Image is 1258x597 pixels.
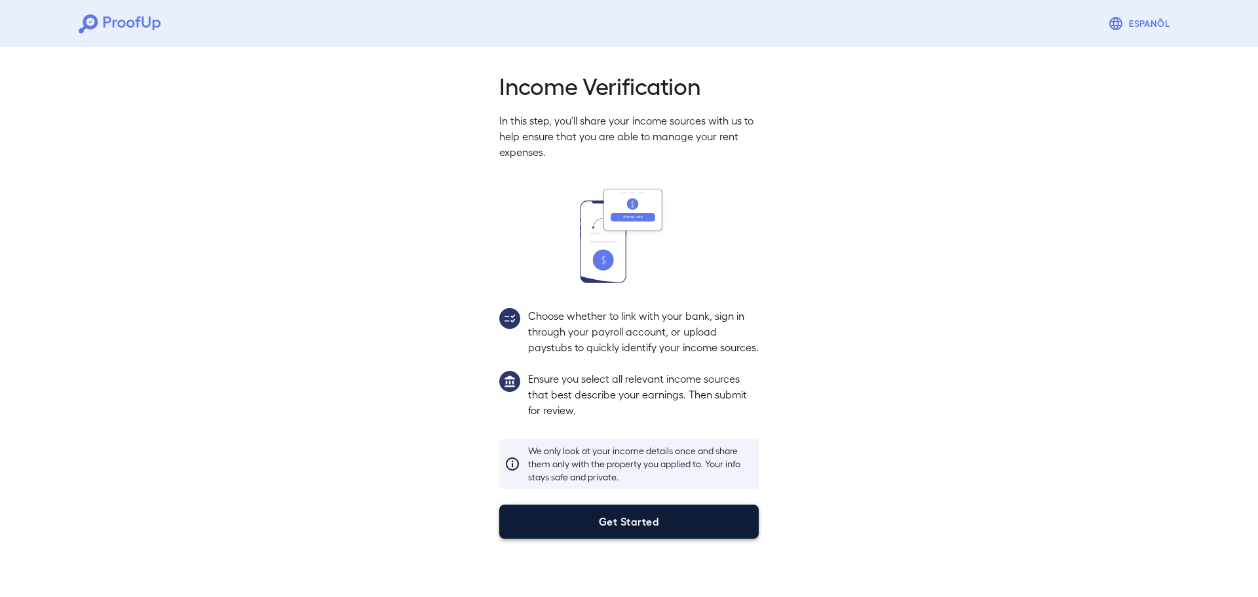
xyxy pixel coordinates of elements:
[499,308,520,329] img: group2.svg
[499,505,759,539] button: Get Started
[580,189,678,283] img: transfer_money.svg
[499,71,759,100] h2: Income Verification
[528,371,759,418] p: Ensure you select all relevant income sources that best describe your earnings. Then submit for r...
[528,444,753,484] p: We only look at your income details once and share them only with the property you applied to. Yo...
[499,371,520,392] img: group1.svg
[528,308,759,355] p: Choose whether to link with your bank, sign in through your payroll account, or upload paystubs t...
[499,113,759,160] p: In this step, you'll share your income sources with us to help ensure that you are able to manage...
[1103,10,1179,37] button: Espanõl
